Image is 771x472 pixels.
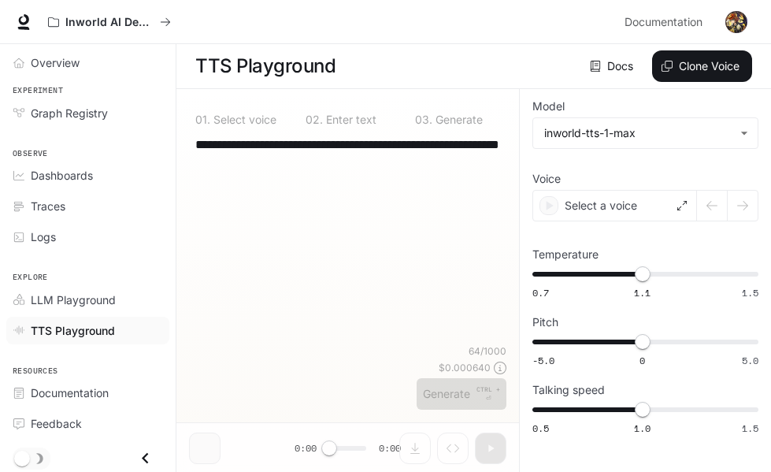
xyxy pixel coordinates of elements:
[6,99,169,127] a: Graph Registry
[31,292,116,308] span: LLM Playground
[652,50,752,82] button: Clone Voice
[6,192,169,220] a: Traces
[6,49,169,76] a: Overview
[31,105,108,121] span: Graph Registry
[195,114,210,125] p: 0 1 .
[634,422,651,435] span: 1.0
[532,101,565,112] p: Model
[532,422,549,435] span: 0.5
[532,317,558,328] p: Pitch
[721,6,752,38] button: User avatar
[625,13,702,32] span: Documentation
[618,6,714,38] a: Documentation
[65,16,154,29] p: Inworld AI Demos
[725,11,747,33] img: User avatar
[634,286,651,299] span: 1.1
[532,385,605,396] p: Talking speed
[14,449,30,466] span: Dark mode toggle
[544,125,732,141] div: inworld-tts-1-max
[31,415,82,432] span: Feedback
[31,167,93,184] span: Dashboards
[41,6,178,38] button: All workspaces
[742,286,758,299] span: 1.5
[6,410,169,437] a: Feedback
[323,114,376,125] p: Enter text
[533,118,758,148] div: inworld-tts-1-max
[639,354,645,367] span: 0
[532,249,599,260] p: Temperature
[532,286,549,299] span: 0.7
[31,229,56,245] span: Logs
[31,322,115,339] span: TTS Playground
[587,50,639,82] a: Docs
[532,173,561,184] p: Voice
[6,379,169,407] a: Documentation
[742,422,758,435] span: 1.5
[31,385,109,401] span: Documentation
[6,286,169,314] a: LLM Playground
[6,223,169,251] a: Logs
[31,198,65,214] span: Traces
[6,162,169,189] a: Dashboards
[415,114,432,125] p: 0 3 .
[432,114,483,125] p: Generate
[31,54,80,71] span: Overview
[210,114,276,125] p: Select voice
[532,354,554,367] span: -5.0
[565,198,637,214] p: Select a voice
[306,114,323,125] p: 0 2 .
[6,317,169,344] a: TTS Playground
[195,50,335,82] h1: TTS Playground
[742,354,758,367] span: 5.0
